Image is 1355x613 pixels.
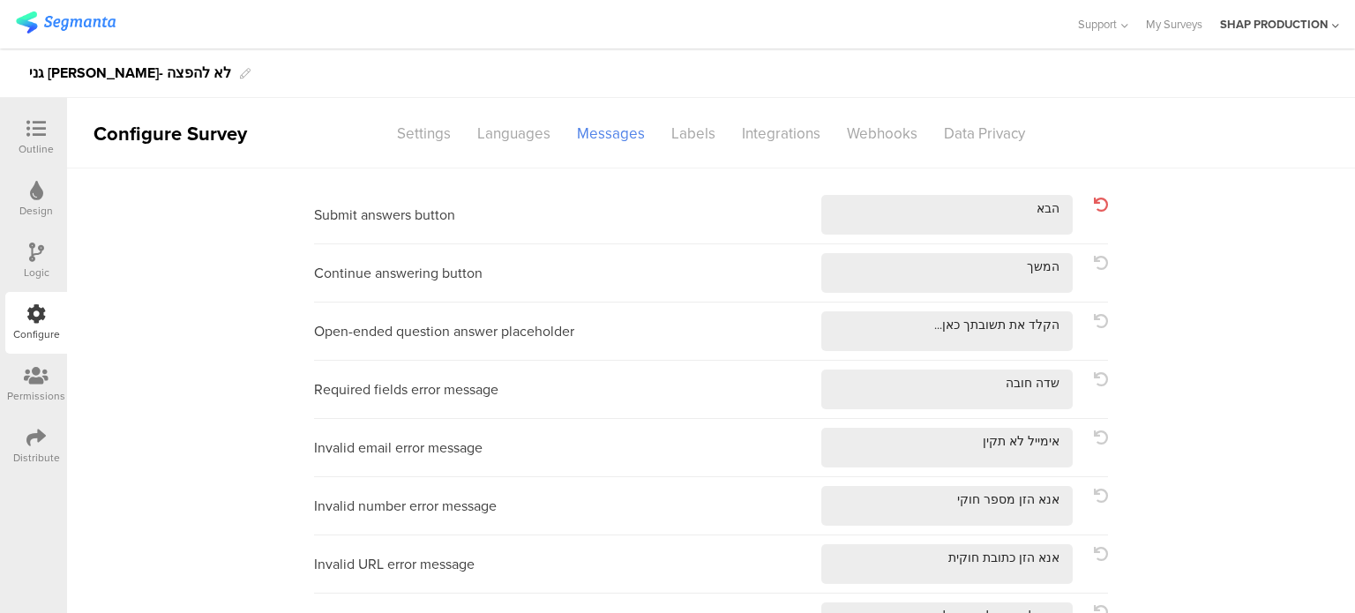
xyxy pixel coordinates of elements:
[314,555,475,573] div: Invalid URL error message
[13,326,60,342] div: Configure
[1220,16,1328,33] div: SHAP PRODUCTION
[314,380,498,399] div: Required fields error message
[13,450,60,466] div: Distribute
[314,264,483,282] div: Continue answering button
[19,203,53,219] div: Design
[29,59,231,87] div: גני [PERSON_NAME]- לא להפצה
[314,438,483,457] div: Invalid email error message
[314,322,574,340] div: Open-ended question answer placeholder
[658,118,729,149] div: Labels
[834,118,931,149] div: Webhooks
[67,119,270,148] div: Configure Survey
[314,497,497,515] div: Invalid number error message
[464,118,564,149] div: Languages
[16,11,116,34] img: segmanta logo
[384,118,464,149] div: Settings
[19,141,54,157] div: Outline
[729,118,834,149] div: Integrations
[24,265,49,280] div: Logic
[564,118,658,149] div: Messages
[1078,16,1117,33] span: Support
[7,388,65,404] div: Permissions
[931,118,1038,149] div: Data Privacy
[314,206,455,224] div: Submit answers button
